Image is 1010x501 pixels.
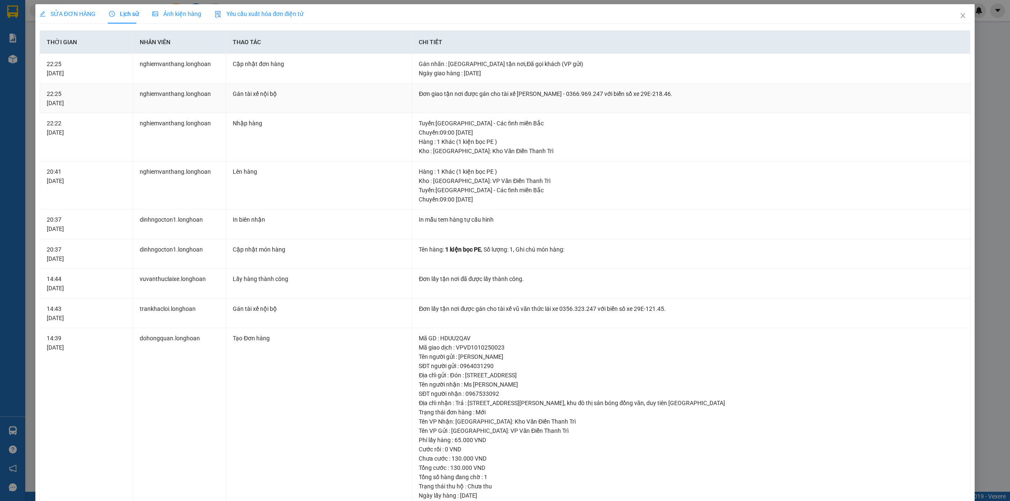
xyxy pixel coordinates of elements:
div: 20:37 [DATE] [47,215,126,233]
span: clock-circle [109,11,115,17]
span: [PHONE_NUMBER] [3,29,64,43]
div: Tạo Đơn hàng [233,334,405,343]
span: edit [40,11,45,17]
div: Lên hàng [233,167,405,176]
div: Lấy hàng thành công [233,274,405,284]
span: picture [152,11,158,17]
td: nghiemvanthang.longhoan [133,162,226,210]
div: Chưa cước : 130.000 VND [419,454,963,463]
strong: PHIẾU DÁN LÊN HÀNG [56,4,167,15]
div: 14:43 [DATE] [47,304,126,323]
div: Kho : [GEOGRAPHIC_DATA]: Kho Văn Điển Thanh Trì [419,146,963,156]
div: Tên người nhận : Ms [PERSON_NAME] [419,380,963,389]
div: In biên nhận [233,215,405,224]
div: Cập nhật món hàng [233,245,405,254]
div: Phí lấy hàng : 65.000 VND [419,435,963,445]
th: Chi tiết [412,31,970,54]
div: Địa chỉ nhận : Trả : [STREET_ADDRESS][PERSON_NAME], khu đô thị sân bóng đồng văn, duy tiên [GEOGR... [419,398,963,408]
div: Cập nhật đơn hàng [233,59,405,69]
div: 22:25 [DATE] [47,89,126,108]
th: Nhân viên [133,31,226,54]
div: SĐT người gửi : 0964031290 [419,361,963,371]
td: nghiemvanthang.longhoan [133,54,226,84]
span: CÔNG TY TNHH CHUYỂN PHÁT NHANH BẢO AN [73,29,154,44]
span: Ảnh kiện hàng [152,11,201,17]
strong: CSKH: [23,29,45,36]
div: Đơn lấy tận nơi được gán cho tài xế vũ văn thức lái xe 0356.323.247 với biển số xe 29E-121.45. [419,304,963,313]
th: Thao tác [226,31,412,54]
div: 22:25 [DATE] [47,59,126,78]
div: 14:39 [DATE] [47,334,126,352]
div: Tên người gửi : [PERSON_NAME] [419,352,963,361]
div: Nhập hàng [233,119,405,128]
div: Gán nhãn : [GEOGRAPHIC_DATA] tận nơi,Đã gọi khách (VP gửi) [419,59,963,69]
div: Hàng : 1 Khác (1 kiện bọc PE ) [419,137,963,146]
div: Gán tài xế nội bộ [233,89,405,98]
div: Tên VP Gửi : [GEOGRAPHIC_DATA]: VP Văn Điển Thanh Trì [419,426,963,435]
div: Tổng cước : 130.000 VND [419,463,963,472]
span: 1 kiện bọc PE [445,246,481,253]
button: Close [951,4,975,28]
img: icon [215,11,221,18]
div: SĐT người nhận : 0967533092 [419,389,963,398]
span: Ngày in phiếu: 12:41 ngày [53,17,170,26]
div: Trạng thái đơn hàng : Mới [419,408,963,417]
span: Yêu cầu xuất hóa đơn điện tử [215,11,303,17]
div: Mã giao dịch : VPVD1010250023 [419,343,963,352]
div: 20:37 [DATE] [47,245,126,263]
div: Mã GD : HDUU2QAV [419,334,963,343]
div: Kho : [GEOGRAPHIC_DATA]: VP Văn Điển Thanh Trì [419,176,963,186]
div: Tuyến : [GEOGRAPHIC_DATA] - Các tỉnh miền Bắc Chuyến: 09:00 [DATE] [419,186,963,204]
div: Ngày giao hàng : [DATE] [419,69,963,78]
div: Tên hàng: , Số lượng: , Ghi chú món hàng: [419,245,963,254]
div: In mẫu tem hàng tự cấu hình [419,215,963,224]
span: close [959,12,966,19]
div: Tuyến : [GEOGRAPHIC_DATA] - Các tỉnh miền Bắc Chuyến: 09:00 [DATE] [419,119,963,137]
div: Trạng thái thu hộ : Chưa thu [419,482,963,491]
td: nghiemvanthang.longhoan [133,84,226,114]
td: dinhngocton1.longhoan [133,209,226,239]
td: vuvanthuclaixe.longhoan [133,269,226,299]
div: Cước rồi : 0 VND [419,445,963,454]
div: Ngày lấy hàng : [DATE] [419,491,963,500]
span: 1 [510,246,513,253]
div: Địa chỉ gửi : Đón : [STREET_ADDRESS] [419,371,963,380]
td: dinhngocton1.longhoan [133,239,226,269]
div: Tên VP Nhận: [GEOGRAPHIC_DATA]: Kho Văn Điển Thanh Trì [419,417,963,426]
th: Thời gian [40,31,133,54]
div: 22:22 [DATE] [47,119,126,137]
span: Mã đơn: VPVD1010250013 [3,51,129,62]
div: Tổng số hàng đang chờ : 1 [419,472,963,482]
div: 14:44 [DATE] [47,274,126,293]
td: trankhacloi.longhoan [133,299,226,329]
span: Lịch sử [109,11,139,17]
div: Đơn giao tận nơi được gán cho tài xế [PERSON_NAME] - 0366.969.247 với biển số xe 29E-218.46. [419,89,963,98]
span: SỬA ĐƠN HÀNG [40,11,96,17]
td: nghiemvanthang.longhoan [133,113,226,162]
div: Đơn lấy tận nơi đã được lấy thành công. [419,274,963,284]
div: Gán tài xế nội bộ [233,304,405,313]
div: Hàng : 1 Khác (1 kiện bọc PE ) [419,167,963,176]
div: 20:41 [DATE] [47,167,126,186]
